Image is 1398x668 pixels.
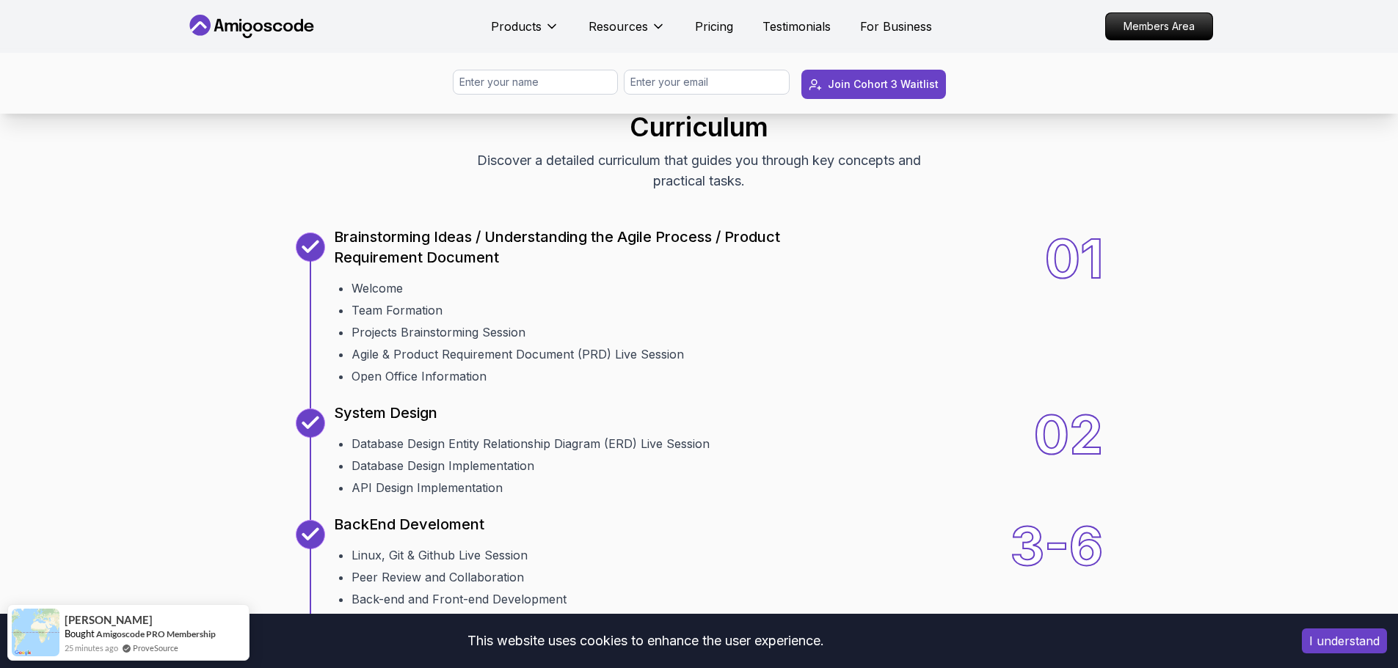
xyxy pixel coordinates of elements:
[65,614,153,626] span: [PERSON_NAME]
[352,301,827,319] li: Team Formation
[65,628,95,639] span: Bought
[11,625,1280,657] div: This website uses cookies to enhance the user experience.
[762,18,831,35] a: Testimonials
[334,403,437,423] p: System Design
[801,70,946,99] button: Join Cohort 3 Waitlist
[96,628,216,639] a: Amigoscode PRO Membership
[352,568,567,586] li: Peer Review and Collaboration
[352,323,827,341] li: Projects Brainstorming Session
[133,642,178,654] a: ProveSource
[334,227,827,268] p: Brainstorming Ideas / Understanding the Agile Process / Product Requirement Document
[860,18,932,35] a: For Business
[352,367,827,385] li: Open Office Information
[352,435,710,452] li: Database Design Entity Relationship Diagram (ERD) Live Session
[1045,232,1103,385] div: 01
[828,77,939,92] div: Join Cohort 3 Waitlist
[1105,12,1213,40] a: Members Area
[65,642,118,654] span: 25 minutes ago
[589,18,666,47] button: Resources
[1034,408,1103,496] div: 02
[352,279,827,297] li: Welcome
[352,345,827,363] li: Agile & Product Requirement Document (PRD) Live Session
[491,18,559,47] button: Products
[695,18,733,35] a: Pricing
[12,609,59,656] img: provesource social proof notification image
[352,612,567,630] li: Testing Live Session
[453,70,619,95] input: Enter your name
[589,18,648,35] p: Resources
[352,590,567,608] li: Back-end and Front-end Development
[352,479,710,496] li: API Design Implementation
[453,150,946,191] p: Discover a detailed curriculum that guides you through key concepts and practical tasks.
[334,514,484,535] p: BackEnd Develoment
[624,70,790,95] input: Enter your email
[1106,13,1212,40] p: Members Area
[352,546,567,564] li: Linux, Git & Github Live Session
[186,112,1213,142] h2: Curriculum
[491,18,542,35] p: Products
[1302,628,1387,653] button: Accept cookies
[352,457,710,474] li: Database Design Implementation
